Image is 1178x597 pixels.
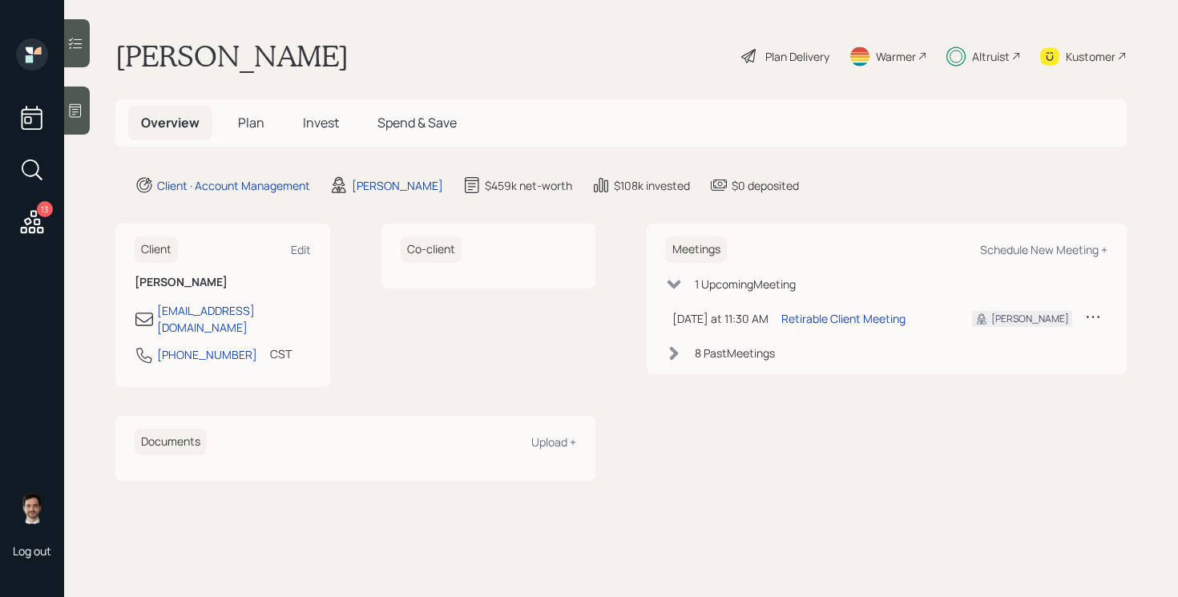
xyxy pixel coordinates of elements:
[352,177,443,194] div: [PERSON_NAME]
[485,177,572,194] div: $459k net-worth
[972,48,1010,65] div: Altruist
[765,48,829,65] div: Plan Delivery
[401,236,462,263] h6: Co-client
[157,302,311,336] div: [EMAIL_ADDRESS][DOMAIN_NAME]
[377,114,457,131] span: Spend & Save
[135,276,311,289] h6: [PERSON_NAME]
[614,177,690,194] div: $108k invested
[135,429,207,455] h6: Documents
[157,346,257,363] div: [PHONE_NUMBER]
[135,236,178,263] h6: Client
[303,114,339,131] span: Invest
[1066,48,1115,65] div: Kustomer
[238,114,264,131] span: Plan
[37,201,53,217] div: 13
[781,310,906,327] div: Retirable Client Meeting
[695,345,775,361] div: 8 Past Meeting s
[672,310,769,327] div: [DATE] at 11:30 AM
[980,242,1107,257] div: Schedule New Meeting +
[157,177,310,194] div: Client · Account Management
[876,48,916,65] div: Warmer
[695,276,796,292] div: 1 Upcoming Meeting
[991,312,1069,326] div: [PERSON_NAME]
[13,543,51,559] div: Log out
[115,38,349,74] h1: [PERSON_NAME]
[291,242,311,257] div: Edit
[270,345,292,362] div: CST
[16,492,48,524] img: jonah-coleman-headshot.png
[531,434,576,450] div: Upload +
[141,114,200,131] span: Overview
[732,177,799,194] div: $0 deposited
[666,236,727,263] h6: Meetings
